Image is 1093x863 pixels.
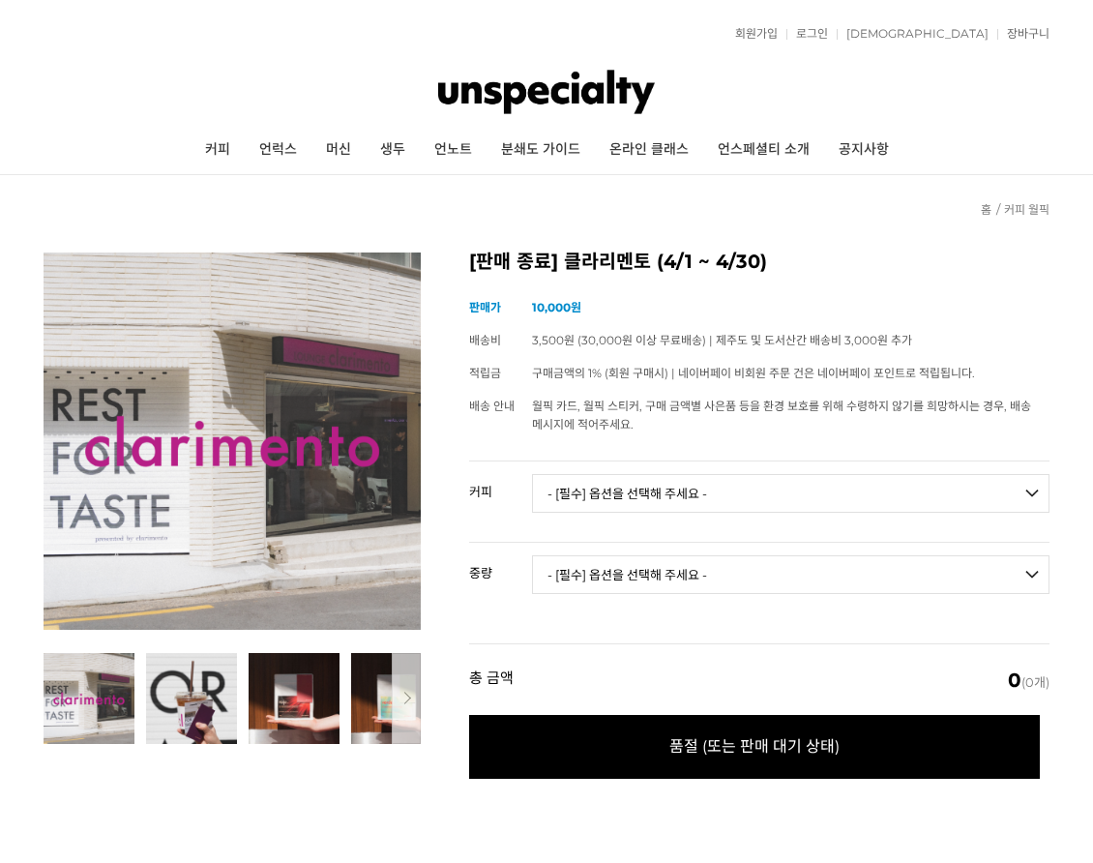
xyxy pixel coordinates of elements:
[245,126,311,174] a: 언럭스
[469,366,501,380] span: 적립금
[532,333,912,347] span: 3,500원 (30,000원 이상 무료배송) | 제주도 및 도서산간 배송비 3,000원 추가
[469,399,515,413] span: 배송 안내
[837,28,989,40] a: [DEMOGRAPHIC_DATA]
[469,670,514,690] strong: 총 금액
[420,126,487,174] a: 언노트
[981,202,991,217] a: 홈
[725,28,778,40] a: 회원가입
[997,28,1049,40] a: 장바구니
[532,366,975,380] span: 구매금액의 1% (회원 구매시) | 네이버페이 비회원 주문 건은 네이버페이 포인트로 적립됩니다.
[1004,202,1049,217] a: 커피 월픽
[1008,670,1049,690] span: (0개)
[469,461,532,506] th: 커피
[532,300,581,314] strong: 10,000원
[532,399,1031,431] span: 월픽 카드, 월픽 스티커, 구매 금액별 사은품 등을 환경 보호를 위해 수령하지 않기를 희망하시는 경우, 배송 메시지에 적어주세요.
[1008,669,1021,692] em: 0
[703,126,824,174] a: 언스페셜티 소개
[469,300,501,314] span: 판매가
[311,126,366,174] a: 머신
[595,126,703,174] a: 온라인 클래스
[469,253,1049,272] h2: [판매 종료] 클라리멘토 (4/1 ~ 4/30)
[392,653,421,744] button: 다음
[469,333,501,347] span: 배송비
[191,126,245,174] a: 커피
[469,715,1040,779] span: 품절 (또는 판매 대기 상태)
[366,126,420,174] a: 생두
[487,126,595,174] a: 분쇄도 가이드
[438,63,656,121] img: 언스페셜티 몰
[786,28,828,40] a: 로그인
[44,253,421,630] img: 4월 커피 월픽 클라리멘토
[824,126,903,174] a: 공지사항
[469,543,532,587] th: 중량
